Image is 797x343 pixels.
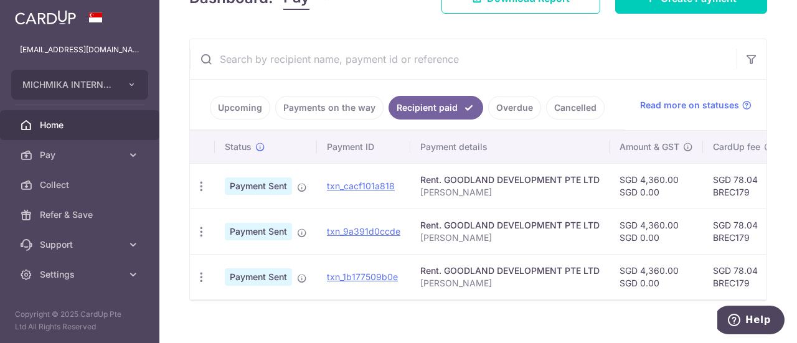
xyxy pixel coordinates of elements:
[610,163,703,209] td: SGD 4,360.00 SGD 0.00
[40,268,122,281] span: Settings
[420,232,600,244] p: [PERSON_NAME]
[713,141,760,153] span: CardUp fee
[15,10,76,25] img: CardUp
[420,277,600,289] p: [PERSON_NAME]
[275,96,384,120] a: Payments on the way
[620,141,679,153] span: Amount & GST
[327,226,400,237] a: txn_9a391d0ccde
[389,96,483,120] a: Recipient paid
[420,186,600,199] p: [PERSON_NAME]
[225,223,292,240] span: Payment Sent
[40,179,122,191] span: Collect
[420,265,600,277] div: Rent. GOODLAND DEVELOPMENT PTE LTD
[20,44,139,56] p: [EMAIL_ADDRESS][DOMAIN_NAME]
[410,131,610,163] th: Payment details
[327,271,398,282] a: txn_1b177509b0e
[703,163,784,209] td: SGD 78.04 BREC179
[317,131,410,163] th: Payment ID
[640,99,752,111] a: Read more on statuses
[420,219,600,232] div: Rent. GOODLAND DEVELOPMENT PTE LTD
[22,78,115,91] span: MICHMIKA INTERNATIONAL PTE. LTD.
[225,177,292,195] span: Payment Sent
[190,39,737,79] input: Search by recipient name, payment id or reference
[703,209,784,254] td: SGD 78.04 BREC179
[327,181,395,191] a: txn_cacf101a818
[488,96,541,120] a: Overdue
[225,268,292,286] span: Payment Sent
[640,99,739,111] span: Read more on statuses
[11,70,148,100] button: MICHMIKA INTERNATIONAL PTE. LTD.
[40,238,122,251] span: Support
[420,174,600,186] div: Rent. GOODLAND DEVELOPMENT PTE LTD
[546,96,605,120] a: Cancelled
[40,119,122,131] span: Home
[610,209,703,254] td: SGD 4,360.00 SGD 0.00
[717,306,785,337] iframe: Opens a widget where you can find more information
[225,141,252,153] span: Status
[40,209,122,221] span: Refer & Save
[210,96,270,120] a: Upcoming
[703,254,784,299] td: SGD 78.04 BREC179
[40,149,122,161] span: Pay
[610,254,703,299] td: SGD 4,360.00 SGD 0.00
